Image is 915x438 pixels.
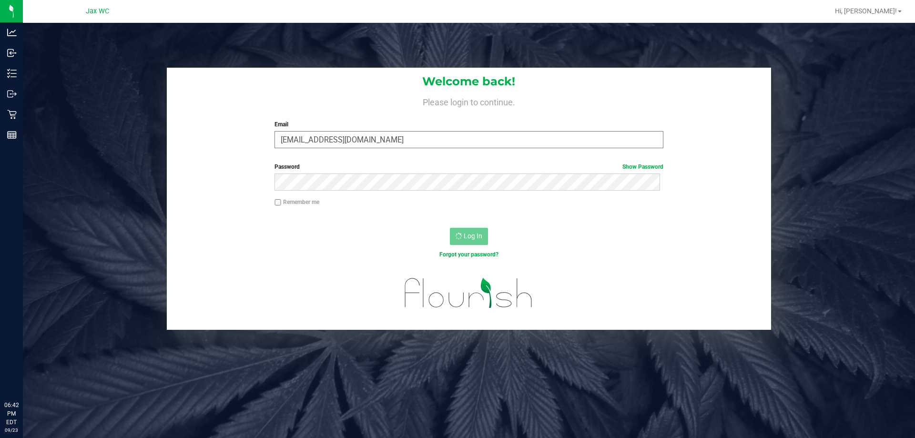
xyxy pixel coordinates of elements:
[167,95,771,107] h4: Please login to continue.
[7,130,17,140] inline-svg: Reports
[7,69,17,78] inline-svg: Inventory
[464,232,482,240] span: Log In
[4,401,19,427] p: 06:42 PM EDT
[274,163,300,170] span: Password
[86,7,109,15] span: Jax WC
[7,48,17,58] inline-svg: Inbound
[167,75,771,88] h1: Welcome back!
[4,427,19,434] p: 09/23
[622,163,663,170] a: Show Password
[274,120,663,129] label: Email
[7,89,17,99] inline-svg: Outbound
[439,251,498,258] a: Forgot your password?
[7,110,17,119] inline-svg: Retail
[835,7,897,15] span: Hi, [PERSON_NAME]!
[7,28,17,37] inline-svg: Analytics
[274,199,281,206] input: Remember me
[450,228,488,245] button: Log In
[393,269,544,317] img: flourish_logo.svg
[274,198,319,206] label: Remember me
